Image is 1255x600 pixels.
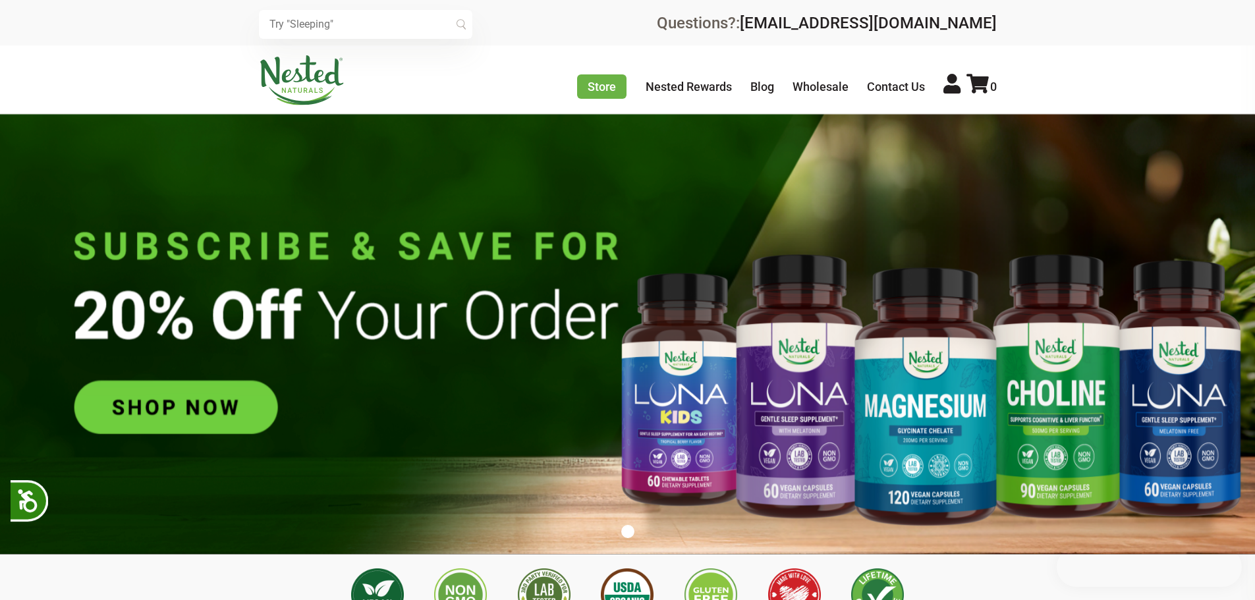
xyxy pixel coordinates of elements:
a: Wholesale [793,80,849,94]
a: Blog [750,80,774,94]
iframe: Button to open loyalty program pop-up [1057,547,1242,587]
div: Questions?: [657,15,997,31]
span: 0 [990,80,997,94]
a: 0 [966,80,997,94]
a: Store [577,74,627,99]
input: Try "Sleeping" [259,10,472,39]
a: [EMAIL_ADDRESS][DOMAIN_NAME] [740,14,997,32]
a: Nested Rewards [646,80,732,94]
img: Nested Naturals [259,55,345,105]
a: Contact Us [867,80,925,94]
button: 1 of 1 [621,525,634,538]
